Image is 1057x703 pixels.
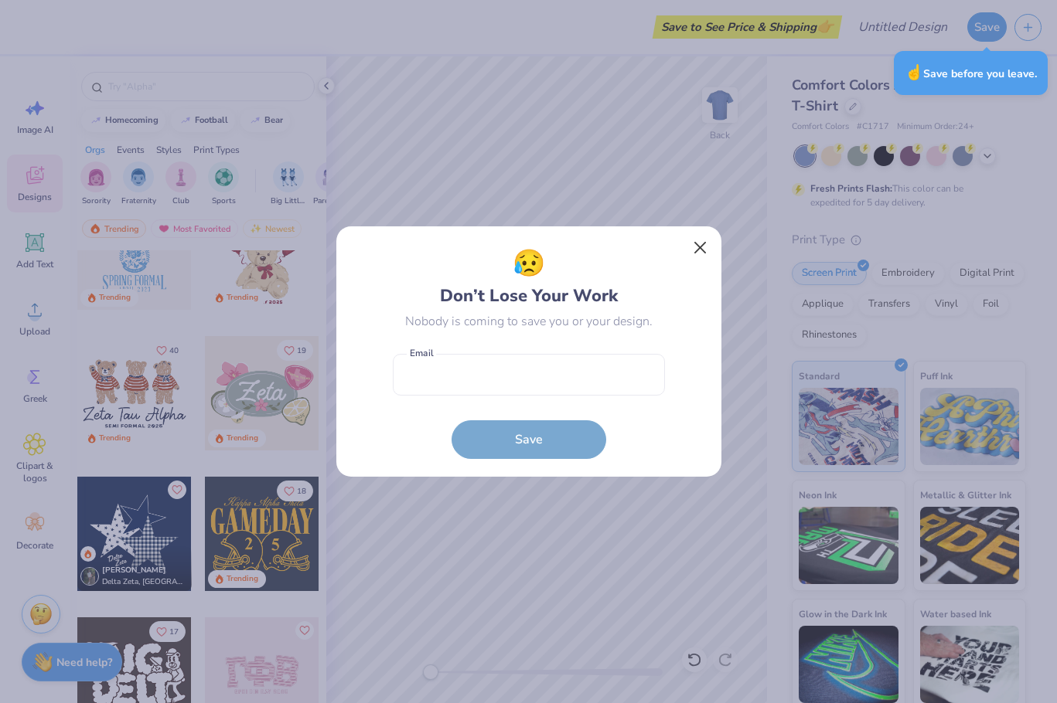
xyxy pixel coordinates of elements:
[685,233,714,263] button: Close
[513,244,545,284] span: 😥
[440,244,618,309] div: Don’t Lose Your Work
[894,51,1048,95] div: Save before you leave.
[405,312,653,331] div: Nobody is coming to save you or your design.
[905,63,923,83] span: ☝️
